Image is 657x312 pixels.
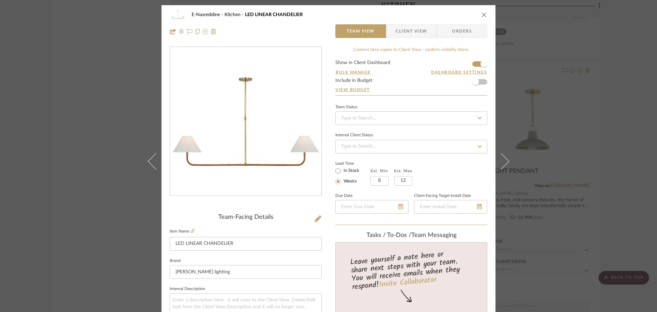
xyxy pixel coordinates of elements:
[170,214,322,221] div: Team-Facing Details
[414,194,471,198] label: Client-Facing Target Install Date
[431,69,487,75] button: Dashboard Settings
[170,237,322,251] input: Enter Item Name
[335,166,371,186] mat-radio-group: Select item type
[170,287,205,291] label: Internal Description
[170,47,321,196] div: 0
[335,105,357,109] div: Team Status
[342,168,359,174] label: In Stock
[366,232,411,238] span: Tasks / To-Dos /
[371,169,388,173] label: Est. Min
[170,259,181,263] label: Brand
[335,232,487,239] div: team Messaging
[396,24,427,38] span: Client View
[335,140,487,153] input: Type to Search…
[211,29,216,34] img: Remove from project
[335,87,487,92] a: View Budget
[335,111,487,125] input: Type to Search…
[335,69,371,75] button: Bulk Manage
[347,24,375,38] span: Team View
[245,12,303,17] span: LED LINEAR CHANDELIER
[335,134,373,137] div: Internal Client Status
[192,12,224,17] span: E-Nasreddine
[335,200,409,214] input: Enter Due Date
[335,47,487,53] div: Content here copies to Client View - confirm visibility there.
[394,169,412,173] label: Est. Max
[170,228,195,234] label: Item Name
[170,8,186,22] img: 94dd86db-2af9-4b2a-8e64-c76ac9e6130d_48x40.jpg
[170,265,322,279] input: Enter Brand
[171,47,320,196] img: 94dd86db-2af9-4b2a-8e64-c76ac9e6130d_436x436.jpg
[342,178,357,185] label: Weeks
[481,12,487,18] button: close
[224,12,245,17] span: Kitchen
[335,160,371,166] label: Lead Time
[335,194,352,198] label: Due Date
[335,247,488,293] div: Leave yourself a note here or share next steps with your team. You will receive emails when they ...
[414,200,487,214] input: Enter Install Date
[378,274,437,291] a: Invite Collaborator
[445,24,479,38] span: Orders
